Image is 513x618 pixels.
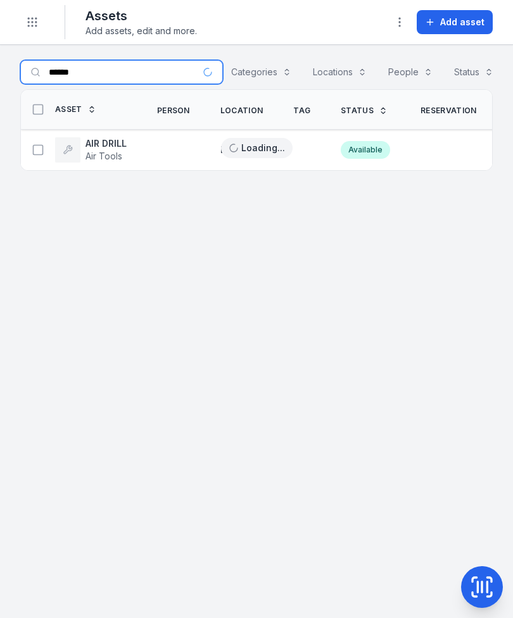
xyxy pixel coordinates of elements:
[248,144,263,156] span: TA22
[440,16,484,28] span: Add asset
[85,137,127,150] strong: AIR DRILL
[85,25,197,37] span: Add assets, edit and more.
[341,141,390,159] div: Available
[223,60,300,84] button: Categories
[341,106,374,116] span: Status
[85,151,122,161] span: Air Tools
[341,106,388,116] a: Status
[85,7,197,25] h2: Assets
[220,106,263,116] span: Location
[380,60,441,84] button: People
[55,104,96,114] a: Asset
[220,144,263,156] a: Picton Shed 1 Tool Store (Storage)TA22
[55,104,82,114] span: Asset
[446,60,502,84] button: Status
[293,106,310,116] span: Tag
[157,106,190,116] span: Person
[421,106,476,116] span: Reservation
[220,144,236,156] span: Picton Shed 1 Tool Store (Storage)
[55,137,127,163] a: AIR DRILLAir Tools
[305,60,375,84] button: Locations
[417,10,493,34] button: Add asset
[20,10,44,34] button: Toggle navigation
